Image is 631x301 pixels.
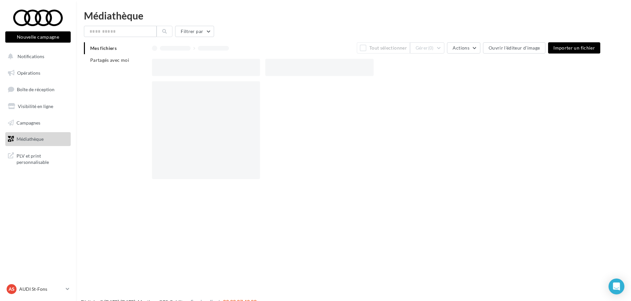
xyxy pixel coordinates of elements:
span: Visibilité en ligne [18,103,53,109]
button: Importer un fichier [548,42,600,54]
button: Notifications [4,50,69,63]
a: PLV et print personnalisable [4,149,72,168]
span: Partagés avec moi [90,57,129,63]
button: Filtrer par [175,26,214,37]
span: (0) [428,45,434,51]
a: Médiathèque [4,132,72,146]
a: AS AUDI St-Fons [5,283,71,295]
button: Nouvelle campagne [5,31,71,43]
a: Opérations [4,66,72,80]
span: AS [9,286,15,292]
span: Notifications [18,54,44,59]
a: Campagnes [4,116,72,130]
span: Campagnes [17,120,40,125]
button: Tout sélectionner [357,42,410,54]
a: Boîte de réception [4,82,72,96]
span: Actions [453,45,469,51]
button: Actions [447,42,480,54]
a: Visibilité en ligne [4,99,72,113]
button: Ouvrir l'éditeur d'image [483,42,545,54]
div: Open Intercom Messenger [609,279,624,294]
div: Médiathèque [84,11,623,20]
p: AUDI St-Fons [19,286,63,292]
span: Mes fichiers [90,45,117,51]
span: Opérations [17,70,40,76]
span: PLV et print personnalisable [17,151,68,166]
span: Boîte de réception [17,87,55,92]
span: Médiathèque [17,136,44,142]
span: Importer un fichier [553,45,595,51]
button: Gérer(0) [410,42,445,54]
